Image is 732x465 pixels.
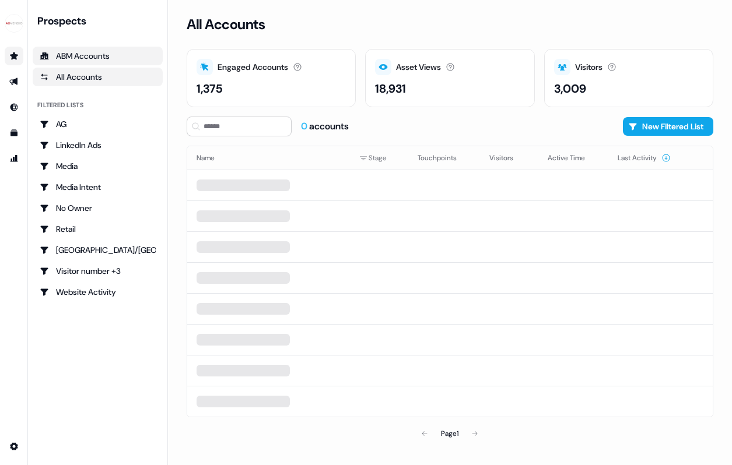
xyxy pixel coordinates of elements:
[301,120,309,132] span: 0
[396,61,441,73] div: Asset Views
[40,265,156,277] div: Visitor number +3
[548,147,599,168] button: Active Time
[554,80,586,97] div: 3,009
[33,262,163,280] a: Go to Visitor number +3
[40,50,156,62] div: ABM Accounts
[375,80,406,97] div: 18,931
[33,68,163,86] a: All accounts
[218,61,288,73] div: Engaged Accounts
[301,120,349,133] div: accounts
[187,16,265,33] h3: All Accounts
[33,283,163,301] a: Go to Website Activity
[33,115,163,133] a: Go to AG
[197,80,222,97] div: 1,375
[40,244,156,256] div: [GEOGRAPHIC_DATA]/[GEOGRAPHIC_DATA]
[40,202,156,214] div: No Owner
[40,118,156,130] div: AG
[418,147,471,168] button: Touchpoints
[33,220,163,238] a: Go to Retail
[489,147,527,168] button: Visitors
[33,136,163,154] a: Go to LinkedIn Ads
[187,146,350,170] th: Name
[5,47,23,65] a: Go to prospects
[33,47,163,65] a: ABM Accounts
[618,147,671,168] button: Last Activity
[33,241,163,259] a: Go to USA/Canada
[441,428,458,439] div: Page 1
[5,149,23,168] a: Go to attribution
[37,14,163,28] div: Prospects
[623,117,713,136] button: New Filtered List
[40,139,156,151] div: LinkedIn Ads
[40,181,156,193] div: Media Intent
[40,71,156,83] div: All Accounts
[5,72,23,91] a: Go to outbound experience
[33,178,163,196] a: Go to Media Intent
[40,223,156,235] div: Retail
[5,437,23,456] a: Go to integrations
[5,98,23,117] a: Go to Inbound
[33,199,163,217] a: Go to No Owner
[575,61,603,73] div: Visitors
[33,157,163,175] a: Go to Media
[359,152,399,164] div: Stage
[5,124,23,142] a: Go to templates
[40,160,156,172] div: Media
[40,286,156,298] div: Website Activity
[37,100,83,110] div: Filtered lists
